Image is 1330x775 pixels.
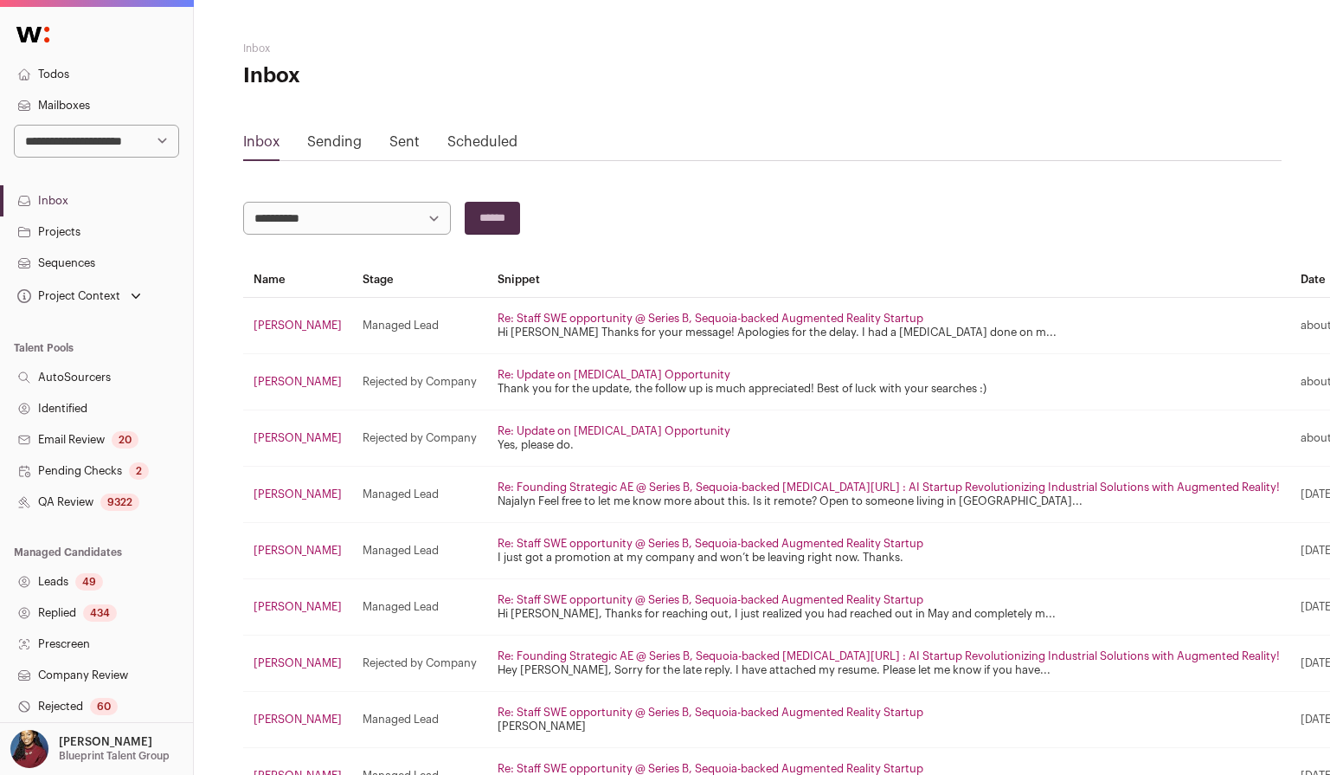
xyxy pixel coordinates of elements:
td: Rejected by Company [352,354,487,410]
a: [PERSON_NAME] [254,432,342,443]
img: 10010497-medium_jpg [10,730,48,768]
td: Managed Lead [352,298,487,354]
a: Re: Staff SWE opportunity @ Series B, Sequoia-backed Augmented Reality Startup [498,313,923,324]
a: Sent [389,135,420,149]
div: 20 [112,431,138,449]
td: Managed Lead [352,692,487,748]
a: [PERSON_NAME] [254,714,342,725]
img: Wellfound [7,17,59,52]
a: Re: Staff SWE opportunity @ Series B, Sequoia-backed Augmented Reality Startup [498,538,923,549]
a: [PERSON_NAME] [254,376,342,387]
a: [PERSON_NAME] [254,657,342,668]
td: Rejected by Company [352,410,487,467]
a: Najalyn Feel free to let me know more about this. Is it remote? Open to someone living in [GEOGRA... [498,495,1083,507]
td: Managed Lead [352,523,487,579]
a: Re: Staff SWE opportunity @ Series B, Sequoia-backed Augmented Reality Startup [498,594,923,605]
th: Name [243,262,352,298]
th: Snippet [487,262,1290,298]
a: Re: Founding Strategic AE @ Series B, Sequoia-backed [MEDICAL_DATA][URL] : AI Startup Revolutioni... [498,650,1280,662]
p: Blueprint Talent Group [59,749,170,763]
a: I just got a promotion at my company and won’t be leaving right now. Thanks. [498,552,903,563]
div: Project Context [14,289,120,303]
div: 60 [90,698,118,715]
a: [PERSON_NAME] [254,545,342,556]
button: Open dropdown [14,284,145,308]
a: Thank you for the update, the follow up is much appreciated! Best of luck with your searches :) [498,383,986,394]
a: Hi [PERSON_NAME], Thanks for reaching out, I just realized you had reached out in May and complet... [498,608,1056,619]
a: [PERSON_NAME] [498,720,586,732]
a: Re: Update on [MEDICAL_DATA] Opportunity [498,369,730,380]
a: [PERSON_NAME] [254,320,342,331]
a: Hey [PERSON_NAME], Sorry for the late reply. I have attached my resume. Please let me know if you... [498,664,1051,675]
a: Sending [307,135,362,149]
a: Yes, please do. [498,439,574,450]
th: Stage [352,262,487,298]
a: [PERSON_NAME] [254,601,342,612]
button: Open dropdown [7,730,173,768]
a: Re: Staff SWE opportunity @ Series B, Sequoia-backed Augmented Reality Startup [498,763,923,774]
td: Managed Lead [352,579,487,636]
a: Re: Founding Strategic AE @ Series B, Sequoia-backed [MEDICAL_DATA][URL] : AI Startup Revolutioni... [498,481,1280,493]
a: Re: Update on [MEDICAL_DATA] Opportunity [498,425,730,436]
td: Managed Lead [352,467,487,523]
p: [PERSON_NAME] [59,735,152,749]
div: 434 [83,604,117,622]
td: Rejected by Company [352,636,487,692]
div: 9322 [100,494,139,511]
a: Scheduled [447,135,517,149]
a: [PERSON_NAME] [254,488,342,500]
div: 49 [75,573,103,591]
a: Inbox [243,135,279,149]
h2: Inbox [243,42,589,55]
a: Re: Staff SWE opportunity @ Series B, Sequoia-backed Augmented Reality Startup [498,707,923,718]
div: 2 [129,462,149,480]
a: Hi [PERSON_NAME] Thanks for your message! Apologies for the delay. I had a [MEDICAL_DATA] done on... [498,326,1057,338]
h1: Inbox [243,62,589,90]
